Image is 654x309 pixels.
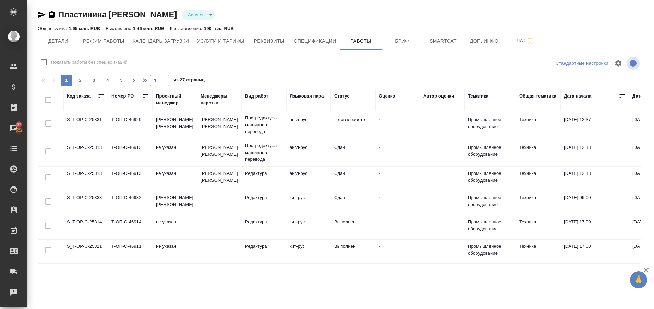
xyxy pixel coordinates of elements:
a: - [379,244,380,249]
p: Редактура [245,243,283,250]
p: Промышленное оборудование [468,116,512,130]
td: Техника [516,167,560,191]
td: [DATE] 12:13 [560,141,629,165]
p: Редактура [245,194,283,201]
td: не указан [108,264,153,288]
td: Выполнен [331,215,375,239]
span: Спецификации [294,37,336,46]
a: - [379,171,380,176]
span: Чат [509,37,542,45]
div: Активен [182,10,215,20]
span: из 27 страниц [173,76,205,86]
div: Проектный менеджер [156,93,194,106]
td: [PERSON_NAME] [197,264,242,288]
td: [DATE] 09:00 [560,191,629,215]
span: Детали [42,37,75,46]
p: Редактура [245,170,283,177]
div: Код заказа [67,93,91,100]
td: кит-рус [286,191,331,215]
td: [PERSON_NAME] [PERSON_NAME] [153,113,197,137]
td: кит-рус [286,215,331,239]
td: S_T-OP-C-25331 [63,113,108,137]
a: Пластинина [PERSON_NAME] [58,10,177,19]
div: Автор оценки [423,93,454,100]
a: - [379,195,380,200]
p: Промышленное оборудование [468,243,512,257]
td: [DATE] 17:00 [560,240,629,263]
td: Техника [516,141,560,165]
td: не указан [153,215,197,239]
p: 190 тыс. RUB [204,26,234,31]
p: Промышленное оборудование [468,144,512,158]
td: Сдан [331,191,375,215]
td: Сдан [331,167,375,191]
div: Дата начала [564,93,591,100]
td: не указан [153,167,197,191]
p: Выставлено [106,26,133,31]
td: Выполнен [331,240,375,263]
td: Т-ОП-С-46929 [108,113,153,137]
p: Промышленное оборудование [468,219,512,232]
td: S_T-OP-C-25333 [63,191,108,215]
td: Техника [516,215,560,239]
td: Т-ОП-С-46914 [108,215,153,239]
span: Реквизиты [253,37,286,46]
td: не указан [153,240,197,263]
span: Режим работы [83,37,124,46]
td: Техника [516,191,560,215]
span: 97 [12,121,25,128]
span: Smartcat [427,37,460,46]
span: 2 [75,77,86,84]
td: [DATE] 10:00 [560,264,629,288]
div: Номер PO [111,93,134,100]
span: Доп. инфо [468,37,501,46]
div: Менеджеры верстки [201,93,238,106]
span: Услуги и тарифы [197,37,244,46]
button: 🙏 [630,271,647,288]
td: англ-рус [286,113,331,137]
p: Общая сумма [38,26,69,31]
td: Сдан [331,141,375,165]
span: Работы [344,37,377,46]
td: S_T-OP-C-25311 [63,240,108,263]
td: кит-рус [286,240,331,263]
div: split button [554,58,610,69]
span: Бриф [386,37,419,46]
td: Готов к работе [331,113,375,137]
span: 3 [88,77,99,84]
p: Постредактура машинного перевода [245,142,283,163]
td: [PERSON_NAME] [PERSON_NAME] [197,141,242,165]
td: Техника [516,264,560,288]
td: Сдан [331,264,375,288]
div: Тематика [468,93,488,100]
p: 1.65 млн. RUB [69,26,100,31]
button: Скопировать ссылку [48,11,56,19]
td: S_T-OP-C-25313 [63,167,108,191]
button: Активен [186,12,207,18]
p: Постредактура машинного перевода [245,115,283,135]
button: 5 [116,75,127,86]
span: 🙏 [633,273,644,287]
button: 2 [75,75,86,86]
button: 3 [88,75,99,86]
span: Посмотреть информацию [627,57,641,70]
td: [PERSON_NAME] [PERSON_NAME] [197,167,242,191]
td: S_T-OP-C-25313 [63,141,108,165]
td: Техника [516,113,560,137]
p: Промышленное оборудование [468,170,512,184]
td: T_LIM-68 [63,264,108,288]
div: Оценка [379,93,395,100]
td: англ-рус [286,167,331,191]
span: Календарь загрузки [133,37,189,46]
span: 5 [116,77,127,84]
td: англ-рус [286,141,331,165]
a: 97 [2,119,26,137]
span: Настроить таблицу [610,55,627,72]
td: Т-ОП-С-46913 [108,167,153,191]
td: [PERSON_NAME] [153,264,197,288]
div: Статус [334,93,350,100]
td: S_T-OP-C-25314 [63,215,108,239]
td: [DATE] 12:37 [560,113,629,137]
td: рус-англ [286,264,331,288]
p: К выставлению [170,26,204,31]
